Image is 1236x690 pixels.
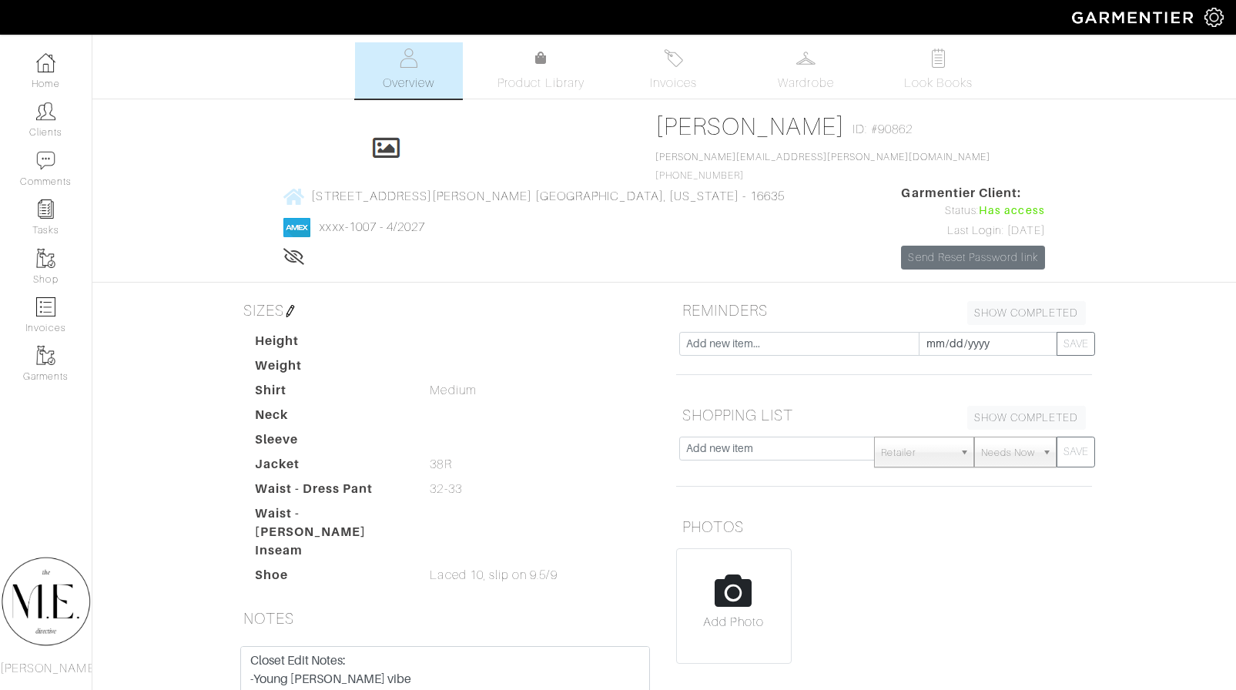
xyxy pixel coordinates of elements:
h5: SIZES [237,295,653,326]
span: 38R [430,455,451,474]
h5: PHOTOS [676,511,1092,542]
input: Add new item [679,437,876,461]
img: garmentier-logo-header-white-b43fb05a5012e4ada735d5af1a66efaba907eab6374d6393d1fbf88cb4ef424d.png [1064,4,1204,31]
dt: Height [243,332,419,357]
img: gear-icon-white-bd11855cb880d31180b6d7d6211b90ccbf57a29d726f0c71d8c61bd08dd39cc2.png [1204,8,1224,27]
span: Garmentier Client: [901,184,1044,203]
dt: Shoe [243,566,419,591]
span: Wardrobe [778,74,833,92]
dt: Inseam [243,541,419,566]
h5: REMINDERS [676,295,1092,326]
a: Look Books [885,42,993,99]
span: Has access [979,203,1045,219]
img: basicinfo-40fd8af6dae0f16599ec9e87c0ef1c0a1fdea2edbe929e3d69a839185d80c458.svg [399,49,418,68]
span: 32-33 [430,480,461,498]
span: Medium [430,381,476,400]
span: ID: #90862 [852,120,913,139]
img: wardrobe-487a4870c1b7c33e795ec22d11cfc2ed9d08956e64fb3008fe2437562e282088.svg [796,49,816,68]
div: Last Login: [DATE] [901,223,1044,239]
img: todo-9ac3debb85659649dc8f770b8b6100bb5dab4b48dedcbae339e5042a72dfd3cc.svg [929,49,948,68]
a: [PERSON_NAME] [655,112,846,140]
dt: Shirt [243,381,419,406]
div: Status: [901,203,1044,219]
button: SAVE [1057,332,1095,356]
h5: SHOPPING LIST [676,400,1092,430]
span: Needs Now [981,437,1035,468]
a: Overview [355,42,463,99]
span: Product Library [497,74,585,92]
img: clients-icon-6bae9207a08558b7cb47a8932f037763ab4055f8c8b6bfacd5dc20c3e0201464.png [36,102,55,121]
a: Invoices [620,42,728,99]
dt: Sleeve [243,430,419,455]
span: Overview [383,74,434,92]
img: pen-cf24a1663064a2ec1b9c1bd2387e9de7a2fa800b781884d57f21acf72779bad2.png [284,305,296,317]
dt: Jacket [243,455,419,480]
button: SAVE [1057,437,1095,467]
img: dashboard-icon-dbcd8f5a0b271acd01030246c82b418ddd0df26cd7fceb0bd07c9910d44c42f6.png [36,53,55,72]
span: [PHONE_NUMBER] [655,152,991,181]
a: SHOW COMPLETED [967,301,1086,325]
a: Send Reset Password link [901,246,1044,270]
a: SHOW COMPLETED [967,406,1086,430]
span: Invoices [650,74,697,92]
img: comment-icon-a0a6a9ef722e966f86d9cbdc48e553b5cf19dbc54f86b18d962a5391bc8f6eb6.png [36,151,55,170]
span: [STREET_ADDRESS][PERSON_NAME] [GEOGRAPHIC_DATA], [US_STATE] - 16635 [311,189,784,203]
h5: NOTES [237,603,653,634]
img: garments-icon-b7da505a4dc4fd61783c78ac3ca0ef83fa9d6f193b1c9dc38574b1d14d53ca28.png [36,249,55,268]
dt: Weight [243,357,419,381]
dt: Waist - [PERSON_NAME] [243,504,419,541]
span: Retailer [881,437,953,468]
dt: Waist - Dress Pant [243,480,419,504]
img: orders-icon-0abe47150d42831381b5fb84f609e132dff9fe21cb692f30cb5eec754e2cba89.png [36,297,55,317]
span: Look Books [904,74,973,92]
img: reminder-icon-8004d30b9f0a5d33ae49ab947aed9ed385cf756f9e5892f1edd6e32f2345188e.png [36,199,55,219]
a: xxxx-1007 - 4/2027 [320,220,425,234]
a: Product Library [487,49,595,92]
a: [PERSON_NAME][EMAIL_ADDRESS][PERSON_NAME][DOMAIN_NAME] [655,152,991,162]
span: Laced 10, slip on 9.5/9 [430,566,557,584]
dt: Neck [243,406,419,430]
input: Add new item... [679,332,919,356]
a: [STREET_ADDRESS][PERSON_NAME] [GEOGRAPHIC_DATA], [US_STATE] - 16635 [283,186,784,206]
img: american_express-1200034d2e149cdf2cc7894a33a747db654cf6f8355cb502592f1d228b2ac700.png [283,218,310,237]
img: orders-27d20c2124de7fd6de4e0e44c1d41de31381a507db9b33961299e4e07d508b8c.svg [664,49,683,68]
a: Wardrobe [752,42,860,99]
img: garments-icon-b7da505a4dc4fd61783c78ac3ca0ef83fa9d6f193b1c9dc38574b1d14d53ca28.png [36,346,55,365]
